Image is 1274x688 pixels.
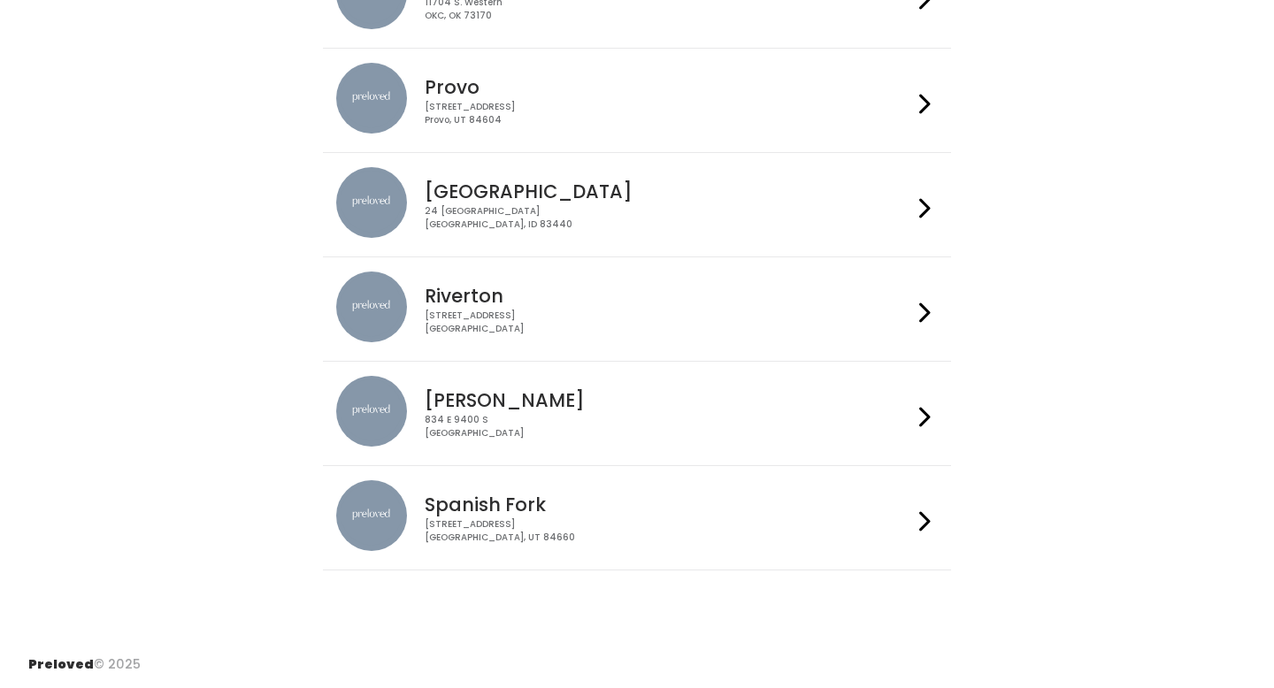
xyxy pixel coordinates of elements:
h4: [PERSON_NAME] [425,390,911,410]
a: preloved location [GEOGRAPHIC_DATA] 24 [GEOGRAPHIC_DATA][GEOGRAPHIC_DATA], ID 83440 [336,167,937,242]
div: [STREET_ADDRESS] [GEOGRAPHIC_DATA], UT 84660 [425,518,911,544]
img: preloved location [336,63,407,134]
a: preloved location Provo [STREET_ADDRESS]Provo, UT 84604 [336,63,937,138]
div: 24 [GEOGRAPHIC_DATA] [GEOGRAPHIC_DATA], ID 83440 [425,205,911,231]
h4: Provo [425,77,911,97]
img: preloved location [336,376,407,447]
div: [STREET_ADDRESS] [GEOGRAPHIC_DATA] [425,310,911,335]
h4: [GEOGRAPHIC_DATA] [425,181,911,202]
img: preloved location [336,480,407,551]
h4: Riverton [425,286,911,306]
img: preloved location [336,271,407,342]
h4: Spanish Fork [425,494,911,515]
img: preloved location [336,167,407,238]
a: preloved location Riverton [STREET_ADDRESS][GEOGRAPHIC_DATA] [336,271,937,347]
a: preloved location [PERSON_NAME] 834 E 9400 S[GEOGRAPHIC_DATA] [336,376,937,451]
div: © 2025 [28,641,141,674]
div: [STREET_ADDRESS] Provo, UT 84604 [425,101,911,126]
a: preloved location Spanish Fork [STREET_ADDRESS][GEOGRAPHIC_DATA], UT 84660 [336,480,937,555]
div: 834 E 9400 S [GEOGRAPHIC_DATA] [425,414,911,440]
span: Preloved [28,655,94,673]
